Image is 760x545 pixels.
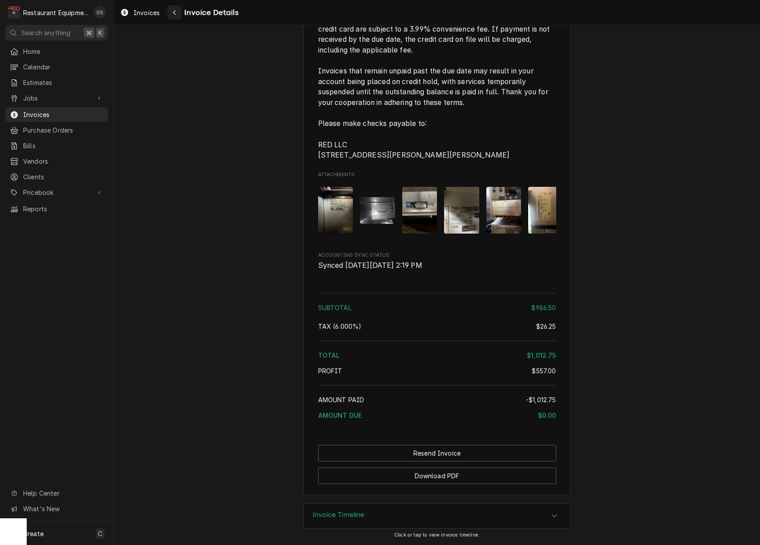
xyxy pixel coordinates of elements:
span: Jobs [23,93,90,103]
span: Amount Due [318,412,362,419]
div: $0.00 [538,411,556,420]
div: Attachments [318,171,556,241]
a: Calendar [5,60,108,74]
span: Attachments [318,171,556,178]
a: Go to What's New [5,501,108,516]
span: ⌘ [86,28,92,37]
a: Bills [5,138,108,153]
button: Accordion Details Expand Trigger [304,504,570,529]
span: Home [23,47,104,56]
span: Calendar [23,62,104,72]
a: Clients [5,170,108,184]
img: KW8YedWvTRCQfYP74ee4 [402,187,437,234]
div: Button Group Row [318,461,556,484]
span: Pricebook [23,188,90,197]
button: Navigate back [167,5,182,20]
div: Derek Stewart's Avatar [93,6,106,19]
span: Click or tap to view invoice timeline. [394,532,480,538]
span: Attachments [318,180,556,241]
img: uxqfPgMRQ1wWf5wHzfEB [528,187,563,234]
span: Estimates [23,78,104,87]
span: Amount Paid [318,396,364,404]
div: Total [318,351,556,360]
button: Search anything⌘K [5,25,108,40]
div: Profit [318,366,556,375]
span: Invoices [23,110,104,119]
div: Restaurant Equipment Diagnostics's Avatar [8,6,20,19]
a: Invoices [5,107,108,122]
span: Create [23,530,44,537]
span: Invoice Details [182,7,238,19]
img: Q4UbPKAyQsabC5O1No4z [318,187,353,234]
span: Synced [DATE][DATE] 2:19 PM [318,261,422,270]
img: 2xNuUYQSzu5hgW64dIhe [360,197,395,223]
span: What's New [23,504,103,513]
div: -$1,012.75 [526,395,556,404]
h3: Invoice Timeline [313,511,365,519]
span: Clients [23,172,104,182]
div: R [8,6,20,19]
div: Accounting Sync Status [318,252,556,271]
a: Vendors [5,154,108,169]
div: Accordion Header [304,504,570,529]
span: C [98,529,102,538]
div: Amount Summary [318,290,556,426]
span: Profit [318,367,343,375]
div: Restaurant Equipment Diagnostics [23,8,89,17]
div: $26.25 [536,322,556,331]
button: Resend Invoice [318,445,556,461]
a: Go to Jobs [5,91,108,105]
a: Home [5,44,108,59]
a: Estimates [5,75,108,90]
a: Purchase Orders [5,123,108,137]
span: Invoices [133,8,160,17]
a: Reports [5,202,108,216]
div: Payment Terms & Credit Policy [318,5,556,161]
span: Accounting Sync Status [318,252,556,259]
span: Purchase Orders [23,125,104,135]
div: DS [93,6,106,19]
span: Subtotal [318,304,352,311]
div: Invoice Timeline [303,503,570,529]
span: Help Center [23,488,103,498]
span: Bills [23,141,104,150]
div: $557.00 [532,366,556,375]
div: Tax [318,322,556,331]
span: Payment Terms & Credit Policy [318,13,556,161]
span: K [98,28,102,37]
a: Go to Pricebook [5,185,108,200]
div: Amount Paid [318,395,556,404]
span: [6%] West Virginia State [318,323,362,330]
a: Invoices [117,5,163,20]
div: Button Group [318,445,556,484]
img: ezk4sY4SnmjpUIoU6Q1O [486,187,521,234]
div: $1,012.75 [527,351,556,360]
span: Search anything [21,28,70,37]
div: Button Group Row [318,445,556,461]
div: Subtotal [318,303,556,312]
div: $986.50 [531,303,556,312]
span: Reports [23,204,104,214]
a: Go to Help Center [5,486,108,501]
img: QN7meDkT2K1Sb4K1wCaT [444,187,479,234]
span: Vendors [23,157,104,166]
span: Total [318,351,340,359]
span: Accounting Sync Status [318,260,556,271]
button: Download PDF [318,468,556,484]
div: Amount Due [318,411,556,420]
